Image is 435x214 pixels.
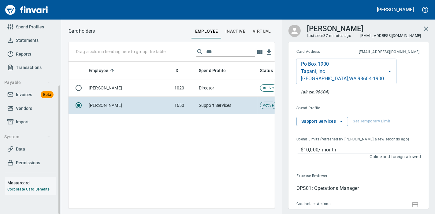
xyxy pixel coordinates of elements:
span: Reports [16,50,31,58]
button: Payable [2,77,53,88]
span: virtual [253,27,271,35]
a: Corporate Card Benefits [7,187,50,191]
span: Inactive [225,27,245,35]
td: 1020 [172,79,196,97]
time: 37 minutes ago [324,34,351,38]
span: Spend Profile [199,67,234,74]
button: Close cardholder [419,21,433,36]
a: Statements [5,34,56,47]
h5: [PERSON_NAME] [377,6,414,13]
button: System [2,131,53,143]
td: 1650 [172,97,196,114]
button: [PERSON_NAME] [376,5,415,14]
h3: [PERSON_NAME] [307,23,363,33]
p: $10,000 / month [301,146,421,154]
p: At the pump (or any AVS check), this zip will also be accepted [301,89,329,95]
span: Status [260,67,273,74]
button: Set Temporary Limit [351,117,392,126]
span: Transactions [16,64,42,71]
button: Po Box 1900Tapani, Inc[GEOGRAPHIC_DATA],WA 98604-1900 [296,59,396,84]
span: ID [174,67,178,74]
span: Employee [89,67,108,74]
a: Vendors [5,102,56,115]
td: Support Services [196,97,258,114]
span: Spend Profile [199,67,226,74]
span: Permissions [16,159,40,167]
a: Transactions [5,61,56,74]
img: Finvari [4,2,50,17]
p: Drag a column heading here to group the table [76,49,165,55]
p: Tapani, Inc [301,68,325,75]
span: Spend Limits (refreshed by [PERSON_NAME] a few seconds ago) [296,136,415,143]
td: [PERSON_NAME] [86,97,172,114]
span: Spend Profiles [16,23,44,31]
span: [EMAIL_ADDRESS][DOMAIN_NAME] [360,33,422,38]
span: Beta [41,91,54,98]
a: Data [5,142,56,156]
button: Show Card Number [411,200,420,209]
span: Cardholder Actions [296,201,370,207]
p: Cardholders [69,27,95,35]
span: Statements [16,37,39,44]
span: ID [174,67,186,74]
span: employee [195,27,218,35]
button: Download Table [264,48,273,57]
span: Active [260,103,276,108]
span: System [4,133,50,141]
span: Invoices [16,91,32,99]
a: Import [5,115,56,129]
button: Support Services [296,117,348,126]
span: Import [16,118,29,126]
span: Status [260,67,281,74]
p: OPS01: Operations Manager [296,185,421,192]
p: [GEOGRAPHIC_DATA] , WA 98604-1900 [301,75,384,82]
span: Payable [4,79,50,86]
p: Po Box 1900 [301,60,329,68]
span: Support Services [301,118,343,125]
span: Vendors [16,105,32,112]
h6: Mastercard [7,180,56,186]
button: Choose columns to display [255,47,264,56]
span: Employee [89,67,116,74]
nav: breadcrumb [69,27,95,35]
a: Reports [5,47,56,61]
span: Card Address [296,49,340,55]
span: This is the email address for cardholder receipts [340,49,420,55]
span: Spend Profile [296,105,370,111]
p: Online and foreign allowed [292,154,421,160]
a: InvoicesBeta [5,88,56,102]
a: Permissions [5,156,56,170]
td: [PERSON_NAME] [86,79,172,97]
span: Expense Reviewer [296,173,374,179]
a: Spend Profiles [5,20,56,34]
span: Active [260,85,276,91]
span: Last seen [307,33,351,39]
span: Data [16,145,25,153]
span: Set Temporary Limit [353,118,390,125]
td: Director [196,79,258,97]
